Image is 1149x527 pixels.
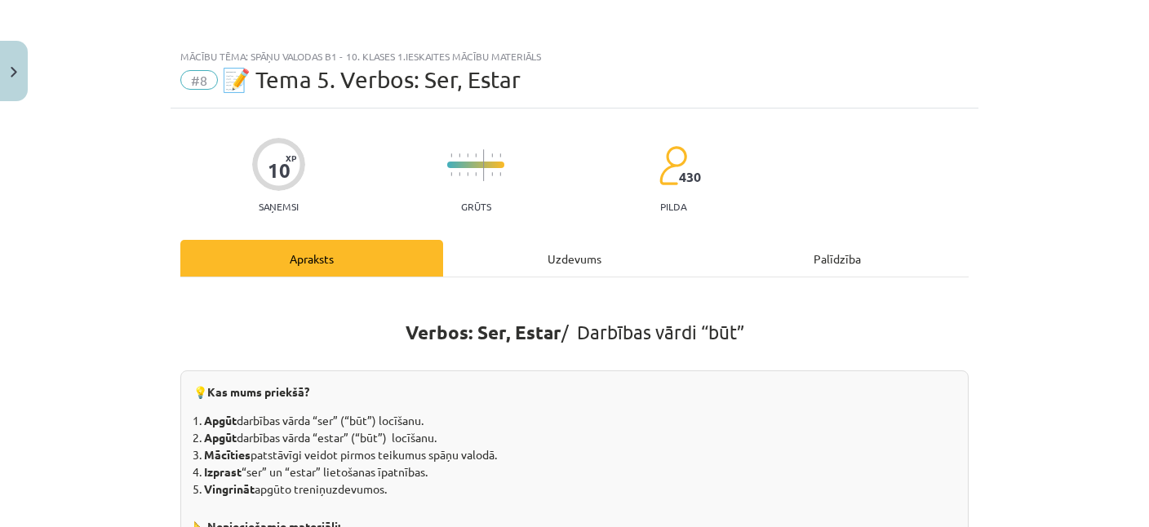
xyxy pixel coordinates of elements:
div: Palīdzība [706,240,969,277]
li: patstāvīgi veidot pirmos teikumus spāņu valodā. [204,446,956,463]
p: Grūts [461,201,491,212]
li: apgūto treniņuzdevumos. [204,480,956,498]
img: icon-short-line-57e1e144782c952c97e751825c79c345078a6d821885a25fce030b3d8c18986b.svg [499,153,501,157]
li: darbības vārda “estar” (“būt”) locīšanu. [204,429,956,446]
span: 430 [679,170,701,184]
strong: Apgūt [204,430,237,445]
img: icon-close-lesson-0947bae3869378f0d4975bcd49f059093ad1ed9edebbc8119c70593378902aed.svg [11,67,17,77]
img: icon-short-line-57e1e144782c952c97e751825c79c345078a6d821885a25fce030b3d8c18986b.svg [450,153,452,157]
strong: Izprast [204,464,242,479]
li: “ser” un “estar” lietošanas īpatnības. [204,463,956,480]
div: Mācību tēma: Spāņu valodas b1 - 10. klases 1.ieskaites mācību materiāls [180,51,969,62]
span: #8 [180,70,218,90]
div: Apraksts [180,240,443,277]
img: icon-short-line-57e1e144782c952c97e751825c79c345078a6d821885a25fce030b3d8c18986b.svg [475,172,477,176]
img: icon-short-line-57e1e144782c952c97e751825c79c345078a6d821885a25fce030b3d8c18986b.svg [467,172,468,176]
img: icon-short-line-57e1e144782c952c97e751825c79c345078a6d821885a25fce030b3d8c18986b.svg [467,153,468,157]
h1: / Darbības vārdi “būt” [180,292,969,365]
div: 10 [268,159,291,182]
li: darbības vārda “ser” (“būt”) locīšanu. [204,412,956,429]
p: pilda [660,201,686,212]
img: icon-short-line-57e1e144782c952c97e751825c79c345078a6d821885a25fce030b3d8c18986b.svg [450,172,452,176]
strong: Apgūt [204,413,237,427]
img: icon-short-line-57e1e144782c952c97e751825c79c345078a6d821885a25fce030b3d8c18986b.svg [475,153,477,157]
span: 📝 Tema 5. Verbos: Ser, Estar [222,66,521,93]
p: Saņemsi [252,201,305,212]
img: icon-long-line-d9ea69661e0d244f92f715978eff75569469978d946b2353a9bb055b3ed8787d.svg [483,149,485,181]
img: icon-short-line-57e1e144782c952c97e751825c79c345078a6d821885a25fce030b3d8c18986b.svg [491,153,493,157]
span: XP [286,153,296,162]
strong: Vingrināt [204,481,255,496]
img: icon-short-line-57e1e144782c952c97e751825c79c345078a6d821885a25fce030b3d8c18986b.svg [491,172,493,176]
img: icon-short-line-57e1e144782c952c97e751825c79c345078a6d821885a25fce030b3d8c18986b.svg [459,153,460,157]
img: icon-short-line-57e1e144782c952c97e751825c79c345078a6d821885a25fce030b3d8c18986b.svg [499,172,501,176]
img: icon-short-line-57e1e144782c952c97e751825c79c345078a6d821885a25fce030b3d8c18986b.svg [459,172,460,176]
div: Uzdevums [443,240,706,277]
strong: Verbos: Ser, Estar [406,321,561,344]
img: students-c634bb4e5e11cddfef0936a35e636f08e4e9abd3cc4e673bd6f9a4125e45ecb1.svg [659,145,687,186]
p: 💡 [193,383,956,402]
b: Kas mums priekšā? [207,384,309,399]
strong: Mācīties [204,447,251,462]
